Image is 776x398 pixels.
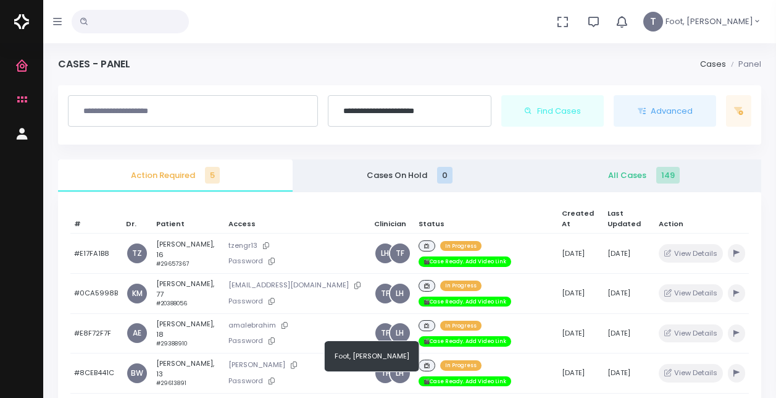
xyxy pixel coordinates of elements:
th: Created At [558,205,604,234]
span: 5 [205,167,220,184]
span: [DATE] [562,288,585,298]
th: Dr. [122,205,152,234]
th: Last Updated [604,205,655,234]
span: Cases On Hold [302,169,517,182]
th: Action [655,205,749,234]
li: Panel [726,58,761,70]
span: 🎬Case Ready. Add Video Link [419,336,511,346]
small: #29657367 [156,260,189,268]
td: #E8F72F7F [70,313,122,354]
p: Password [228,295,366,308]
a: BW [127,363,147,383]
span: [DATE] [607,248,630,258]
span: In Progress [440,241,482,251]
th: Clinician [370,205,415,234]
button: View Details [659,324,722,342]
td: [PERSON_NAME], 77 [152,273,225,313]
a: KM [127,284,147,303]
small: #20388056 [156,300,187,307]
button: View Details [659,364,722,382]
p: [EMAIL_ADDRESS][DOMAIN_NAME] [228,279,366,292]
a: AE [127,323,147,343]
span: Foot, [PERSON_NAME] [665,15,753,28]
small: #29613891 [156,379,186,387]
span: 🎬Case Ready. Add Video Link [419,256,511,266]
td: #0CA5998B [70,273,122,313]
span: All Cases [536,169,751,182]
span: [DATE] [607,368,630,378]
span: [DATE] [562,368,585,378]
p: Password [228,255,366,268]
p: amalebrahim [228,319,366,332]
a: TF [375,284,395,303]
p: Password [228,375,366,387]
a: TF [375,323,395,343]
button: Advanced [614,95,716,127]
p: tzengr13 [228,239,366,252]
span: In Progress [440,281,482,290]
a: LH [375,243,395,263]
a: TZ [127,243,147,263]
span: Action Required [68,169,283,182]
a: TF [375,363,395,383]
span: In Progress [440,360,482,370]
span: T [643,12,663,32]
img: Logo Horizontal [14,9,29,35]
td: #8CEB441C [70,354,122,394]
h4: Cases - Panel [58,58,130,70]
td: [PERSON_NAME], 13 [152,354,225,394]
th: Patient [152,205,225,234]
td: [PERSON_NAME], 18 [152,313,225,354]
span: Foot, [PERSON_NAME] [335,351,409,361]
a: Cases [700,58,726,70]
a: LH [390,284,410,303]
th: Access [224,205,370,234]
p: [PERSON_NAME] [228,358,366,371]
span: [DATE] [607,328,630,338]
th: # [70,205,122,234]
span: [DATE] [607,288,630,298]
button: Find Cases [501,95,604,127]
span: [DATE] [562,248,585,258]
button: View Details [659,244,722,262]
span: In Progress [440,321,482,331]
span: 🎬Case Ready. Add Video Link [419,376,511,386]
small: #29388910 [156,340,187,347]
span: 🎬Case Ready. Add Video Link [419,297,511,307]
a: TF [390,243,410,263]
span: 0 [437,167,453,184]
th: Status [415,205,558,234]
a: LH [390,363,410,383]
td: #E17FA1B8 [70,234,122,274]
a: LH [390,323,410,343]
p: Password [228,334,366,347]
button: View Details [659,284,722,302]
span: [DATE] [562,328,585,338]
span: 149 [656,167,680,184]
td: [PERSON_NAME], 16 [152,234,225,274]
